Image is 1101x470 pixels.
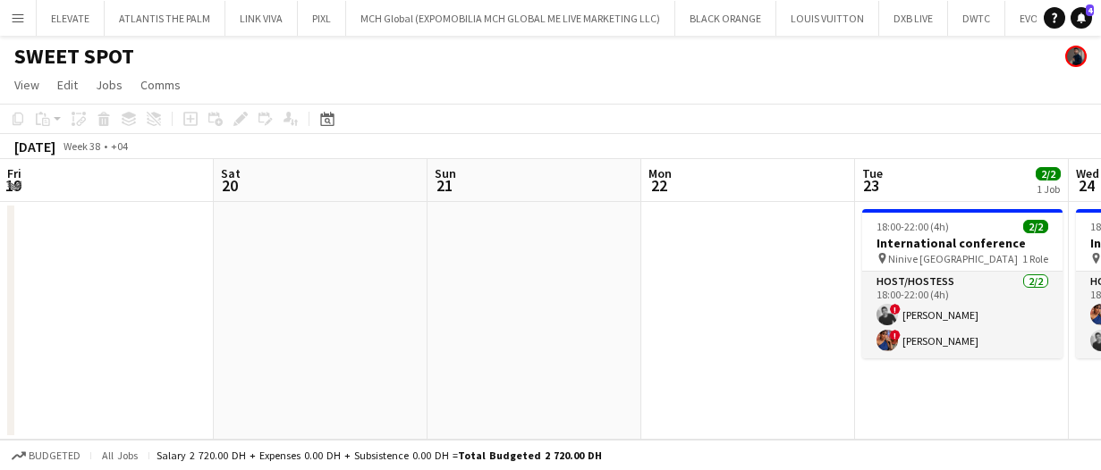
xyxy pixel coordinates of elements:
[432,175,456,196] span: 21
[111,139,128,153] div: +04
[225,1,298,36] button: LINK VIVA
[105,1,225,36] button: ATLANTIS THE PALM
[890,304,901,315] span: !
[776,1,879,36] button: LOUIS VUITTON
[675,1,776,36] button: BLACK ORANGE
[298,1,346,36] button: PIXL
[89,73,130,97] a: Jobs
[9,446,83,466] button: Budgeted
[879,1,948,36] button: DXB LIVE
[1037,182,1060,196] div: 1 Job
[14,43,134,70] h1: SWEET SPOT
[50,73,85,97] a: Edit
[646,175,672,196] span: 22
[862,235,1063,251] h3: International conference
[37,1,105,36] button: ELEVATE
[1023,220,1048,233] span: 2/2
[1022,252,1048,265] span: 1 Role
[96,77,123,93] span: Jobs
[133,73,188,97] a: Comms
[458,449,602,462] span: Total Budgeted 2 720.00 DH
[7,73,47,97] a: View
[888,252,1018,265] span: Ninive [GEOGRAPHIC_DATA]
[346,1,675,36] button: MCH Global (EXPOMOBILIA MCH GLOBAL ME LIVE MARKETING LLC)
[1005,1,1090,36] button: EVOLUTION
[648,165,672,181] span: Mon
[29,449,80,462] span: Budgeted
[1071,7,1092,29] a: 4
[862,209,1063,358] app-job-card: 18:00-22:00 (4h)2/2International conference Ninive [GEOGRAPHIC_DATA]1 RoleHost/Hostess2/218:00-22...
[948,1,1005,36] button: DWTC
[435,165,456,181] span: Sun
[221,165,241,181] span: Sat
[14,77,39,93] span: View
[57,77,78,93] span: Edit
[1036,167,1061,180] span: 2/2
[98,449,141,462] span: All jobs
[862,272,1063,358] app-card-role: Host/Hostess2/218:00-22:00 (4h)![PERSON_NAME]![PERSON_NAME]
[1086,4,1094,16] span: 4
[1065,46,1087,67] app-user-avatar: Mohamed Arafa
[1073,175,1099,196] span: 24
[860,175,883,196] span: 23
[862,165,883,181] span: Tue
[140,77,181,93] span: Comms
[218,175,241,196] span: 20
[59,139,104,153] span: Week 38
[14,138,55,155] div: [DATE]
[890,330,901,340] span: !
[7,165,21,181] span: Fri
[157,449,602,462] div: Salary 2 720.00 DH + Expenses 0.00 DH + Subsistence 0.00 DH =
[4,175,21,196] span: 19
[1076,165,1099,181] span: Wed
[877,220,949,233] span: 18:00-22:00 (4h)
